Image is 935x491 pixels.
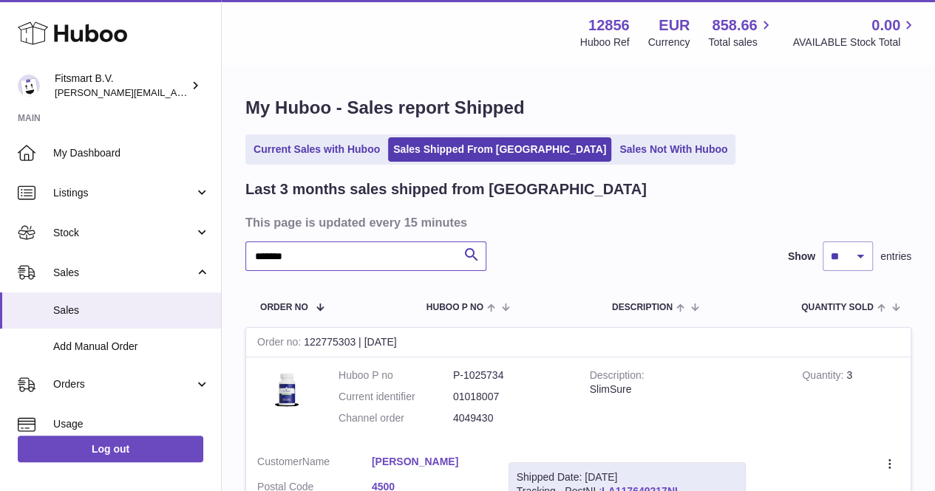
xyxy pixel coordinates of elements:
div: SlimSure [590,382,781,396]
dt: Name [257,455,372,473]
span: 0.00 [871,16,900,35]
a: 858.66 Total sales [708,16,774,49]
span: Sales [53,303,210,317]
div: Shipped Date: [DATE] [517,470,738,484]
span: Huboo P no [426,303,483,312]
div: 122775303 | [DATE] [246,328,911,357]
a: Current Sales with Huboo [248,137,385,162]
div: Currency [648,35,690,49]
h2: Last 3 months sales shipped from [GEOGRAPHIC_DATA] [245,179,647,199]
dt: Huboo P no [339,368,453,382]
span: Usage [53,417,210,431]
dd: 01018007 [453,390,568,404]
a: [PERSON_NAME] [372,455,486,469]
strong: 12856 [588,16,630,35]
div: Huboo Ref [580,35,630,49]
span: AVAILABLE Stock Total [792,35,917,49]
h3: This page is updated every 15 minutes [245,214,908,230]
div: Fitsmart B.V. [55,72,188,100]
img: jonathan@leaderoo.com [18,75,40,97]
a: 0.00 AVAILABLE Stock Total [792,16,917,49]
td: 3 [791,357,911,444]
a: Sales Not With Huboo [614,137,732,162]
strong: Quantity [802,369,846,385]
strong: EUR [659,16,690,35]
label: Show [788,250,815,264]
a: Log out [18,436,203,462]
span: My Dashboard [53,146,210,160]
span: Orders [53,377,194,391]
dd: 4049430 [453,411,568,425]
h1: My Huboo - Sales report Shipped [245,96,911,120]
strong: Description [590,369,645,385]
span: 858.66 [712,16,757,35]
dd: P-1025734 [453,368,568,382]
img: 128561738056625.png [257,368,316,409]
span: Quantity Sold [801,303,874,312]
span: Total sales [708,35,774,49]
dt: Current identifier [339,390,453,404]
dt: Channel order [339,411,453,425]
a: Sales Shipped From [GEOGRAPHIC_DATA] [388,137,611,162]
strong: Order no [257,336,304,351]
span: Order No [260,303,308,312]
span: entries [880,250,911,264]
span: Sales [53,266,194,280]
span: [PERSON_NAME][EMAIL_ADDRESS][DOMAIN_NAME] [55,86,296,98]
span: Listings [53,186,194,200]
span: Description [612,303,673,312]
span: Customer [257,456,302,467]
span: Add Manual Order [53,340,210,354]
span: Stock [53,226,194,240]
